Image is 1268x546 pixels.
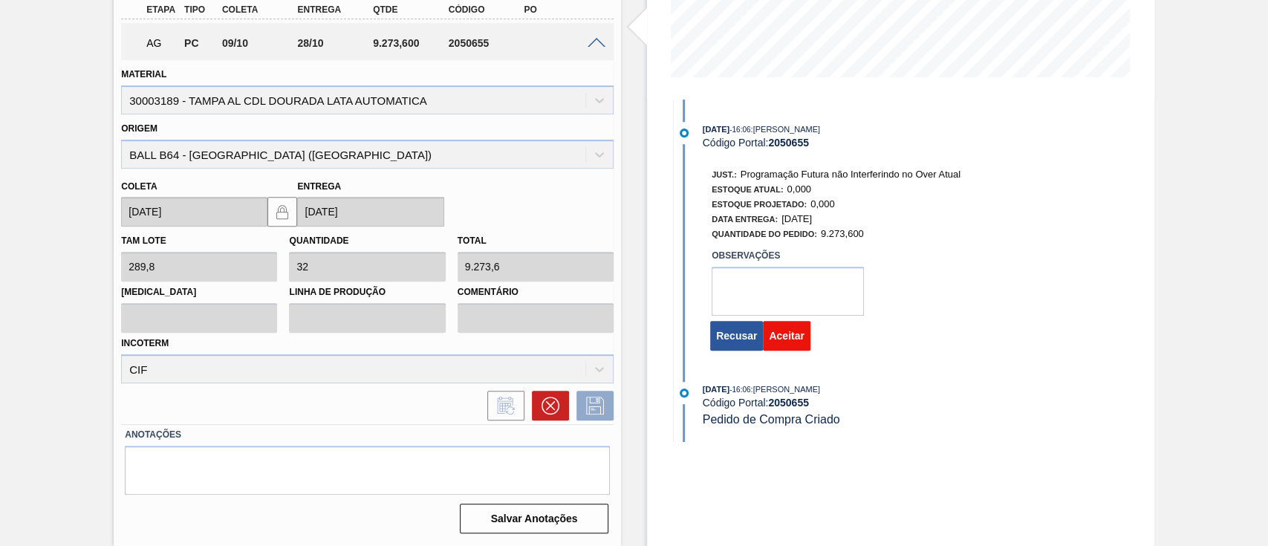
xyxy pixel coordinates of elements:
strong: 2050655 [768,137,809,149]
div: Qtde [369,4,453,15]
div: Salvar Pedido [569,391,614,420]
span: 9.273,600 [821,228,864,239]
label: Entrega [297,181,341,192]
div: 9.273,600 [369,37,453,49]
span: Data Entrega: [712,215,778,224]
label: Quantidade [289,235,348,246]
div: Código Portal: [703,397,1056,409]
label: Coleta [121,181,157,192]
div: Cancelar pedido [524,391,569,420]
span: [DATE] [781,213,812,224]
span: - 16:06 [729,126,750,134]
span: : [PERSON_NAME] [750,125,820,134]
img: locked [273,203,291,221]
label: Linha de Produção [289,282,445,303]
button: locked [267,197,297,227]
label: Material [121,69,166,79]
p: AG [146,37,178,49]
span: Programação Futura não Interferindo no Over Atual [741,169,960,180]
div: 09/10/2025 [218,37,302,49]
span: : [PERSON_NAME] [750,385,820,394]
div: 2050655 [445,37,529,49]
span: [DATE] [703,125,729,134]
label: Observações [712,245,864,267]
label: Comentário [458,282,614,303]
button: Recusar [710,321,763,351]
div: Informar alteração no pedido [480,391,524,420]
div: Aguardando Aprovação do Gestor [143,27,181,59]
div: Entrega [293,4,377,15]
label: Total [458,235,487,246]
input: dd/mm/yyyy [297,197,443,227]
img: atual [680,129,689,137]
span: [DATE] [703,385,729,394]
span: Just.: [712,170,737,179]
span: 0,000 [810,198,835,209]
span: Estoque Projetado: [712,200,807,209]
label: [MEDICAL_DATA] [121,282,277,303]
input: dd/mm/yyyy [121,197,267,227]
button: Aceitar [763,321,810,351]
label: Incoterm [121,338,169,348]
div: Etapa [143,4,181,15]
div: Coleta [218,4,302,15]
button: Salvar Anotações [460,504,608,533]
strong: 2050655 [768,397,809,409]
div: 28/10/2025 [293,37,377,49]
label: Tam lote [121,235,166,246]
label: Origem [121,123,157,134]
span: - 16:06 [729,386,750,394]
label: Anotações [125,424,610,446]
div: Código Portal: [703,137,1056,149]
span: Estoque Atual: [712,185,783,194]
div: Pedido de Compra [181,37,219,49]
span: Quantidade do Pedido: [712,230,817,238]
div: Tipo [181,4,219,15]
img: atual [680,389,689,397]
span: 0,000 [787,183,811,195]
span: Pedido de Compra Criado [703,413,840,426]
div: Código [445,4,529,15]
div: PO [520,4,604,15]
